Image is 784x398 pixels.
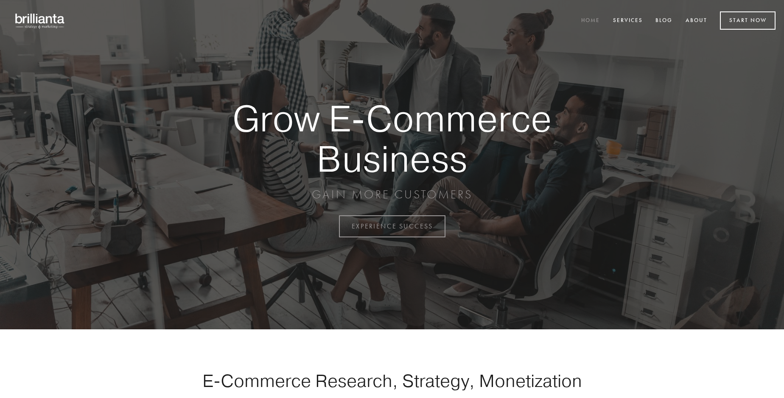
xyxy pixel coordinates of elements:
a: EXPERIENCE SUCCESS [339,215,445,237]
h1: E-Commerce Research, Strategy, Monetization [176,370,608,391]
a: Services [608,14,648,28]
strong: Grow E-Commerce Business [203,98,581,178]
a: Blog [650,14,678,28]
a: Start Now [720,11,776,30]
p: GAIN MORE CUSTOMERS [203,187,581,202]
a: About [680,14,713,28]
img: brillianta - research, strategy, marketing [8,8,72,33]
a: Home [576,14,605,28]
